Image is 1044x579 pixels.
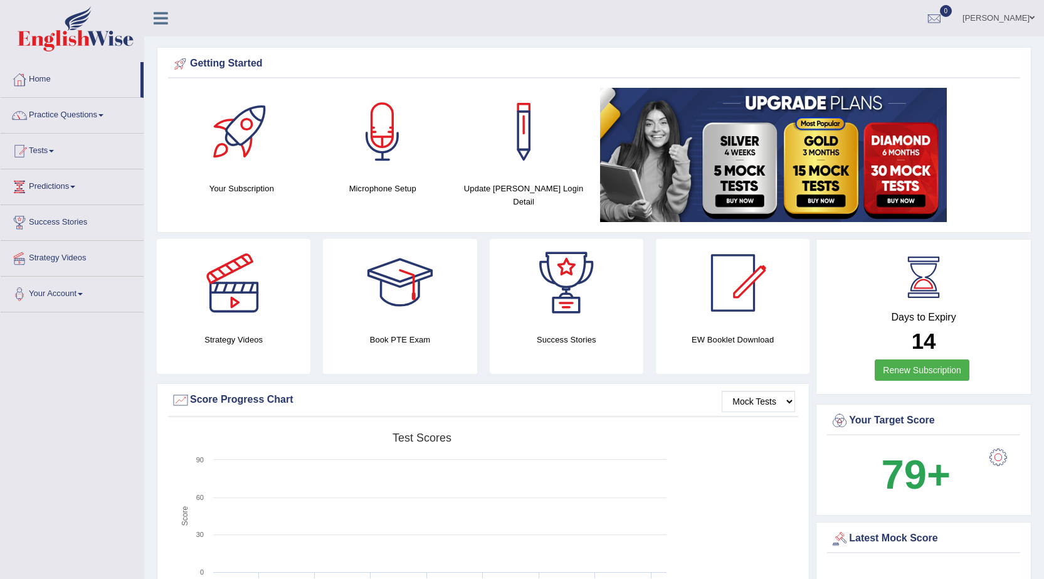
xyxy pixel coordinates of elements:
[1,62,140,93] a: Home
[1,134,144,165] a: Tests
[323,333,477,346] h4: Book PTE Exam
[177,182,306,195] h4: Your Subscription
[940,5,952,17] span: 0
[200,568,204,576] text: 0
[181,506,189,526] tspan: Score
[196,494,204,501] text: 60
[1,169,144,201] a: Predictions
[600,88,947,222] img: small5.jpg
[882,452,951,497] b: 79+
[171,55,1017,73] div: Getting Started
[1,98,144,129] a: Practice Questions
[1,205,144,236] a: Success Stories
[490,333,643,346] h4: Success Stories
[393,432,451,444] tspan: Test scores
[875,359,969,381] a: Renew Subscription
[319,182,447,195] h4: Microphone Setup
[830,529,1017,548] div: Latest Mock Score
[1,277,144,308] a: Your Account
[1,241,144,272] a: Strategy Videos
[912,329,936,353] b: 14
[196,456,204,464] text: 90
[656,333,809,346] h4: EW Booklet Download
[171,391,795,410] div: Score Progress Chart
[460,182,588,208] h4: Update [PERSON_NAME] Login Detail
[830,312,1017,323] h4: Days to Expiry
[157,333,310,346] h4: Strategy Videos
[830,412,1017,430] div: Your Target Score
[196,531,204,538] text: 30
